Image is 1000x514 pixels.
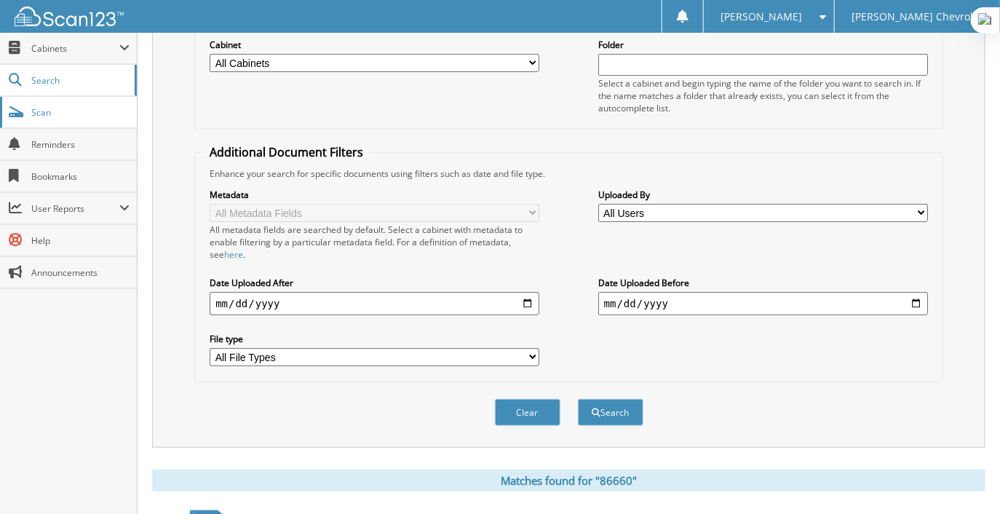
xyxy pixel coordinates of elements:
button: Search [578,399,643,426]
span: Bookmarks [31,170,130,183]
label: Metadata [210,189,539,201]
iframe: Chat Widget [927,444,1000,514]
button: Clear [495,399,560,426]
a: here [224,248,243,261]
span: Reminders [31,138,130,151]
label: File type [210,333,539,345]
span: Help [31,234,130,247]
span: [PERSON_NAME] [721,12,803,21]
label: Cabinet [210,39,539,51]
div: Enhance your search for specific documents using filters such as date and file type. [202,167,935,180]
div: All metadata fields are searched by default. Select a cabinet with metadata to enable filtering b... [210,224,539,261]
label: Date Uploaded After [210,277,539,289]
label: Date Uploaded Before [598,277,928,289]
span: Announcements [31,266,130,279]
span: Search [31,74,127,87]
label: Folder [598,39,928,51]
span: User Reports [31,202,119,215]
span: [PERSON_NAME] Chevrolet [852,12,983,21]
legend: Additional Document Filters [202,144,370,160]
span: Cabinets [31,42,119,55]
img: scan123-logo-white.svg [15,7,124,26]
div: Select a cabinet and begin typing the name of the folder you want to search in. If the name match... [598,77,928,114]
input: end [598,292,928,315]
label: Uploaded By [598,189,928,201]
div: Matches found for "86660" [152,470,985,491]
span: Scan [31,106,130,119]
input: start [210,292,539,315]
